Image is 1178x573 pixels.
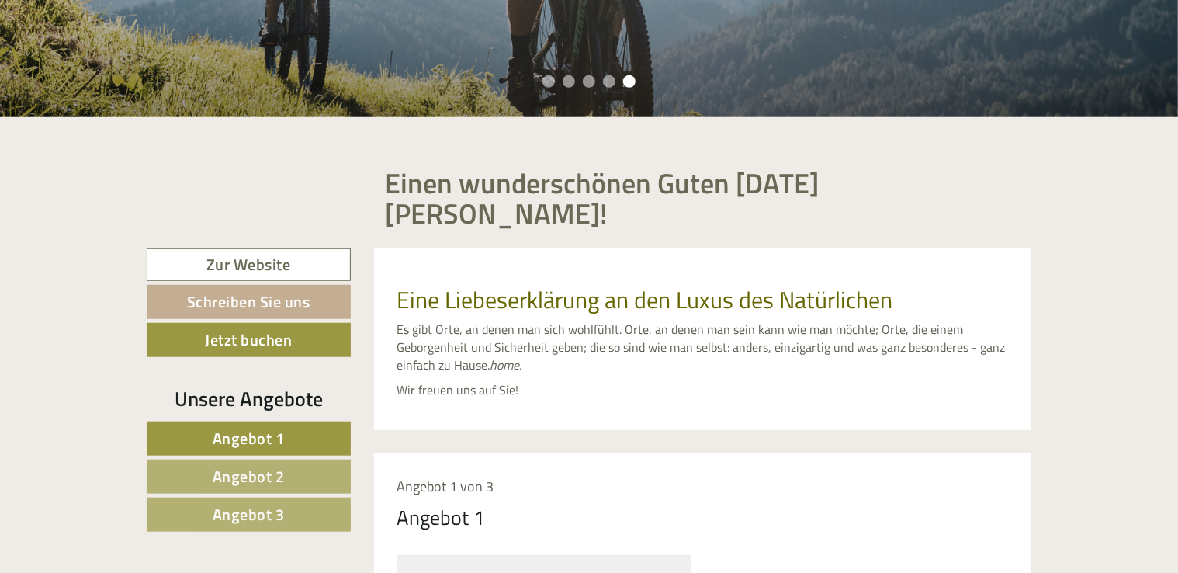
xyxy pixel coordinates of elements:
span: Angebot 1 [213,426,285,450]
small: 07:13 [23,75,240,86]
button: Senden [511,402,612,436]
div: Angebot 1 [397,503,486,532]
h1: Einen wunderschönen Guten [DATE] [PERSON_NAME]! [386,168,1020,229]
p: Wir freuen uns auf Sie! [397,381,1009,399]
span: Eine Liebeserklärung an den Luxus des Natürlichen [397,282,893,318]
div: [GEOGRAPHIC_DATA] [23,45,240,57]
em: home. [490,356,522,374]
span: Angebot 1 von 3 [397,476,494,497]
span: Angebot 3 [213,502,285,526]
a: Schreiben Sie uns [147,285,351,319]
p: Es gibt Orte, an denen man sich wohlfühlt. Orte, an denen man sein kann wie man möchte; Orte, die... [397,321,1009,374]
div: Guten Tag, wie können wir Ihnen helfen? [12,42,248,89]
div: [DATE] [279,12,333,38]
div: Unsere Angebote [147,384,351,413]
a: Zur Website [147,248,351,282]
a: Jetzt buchen [147,323,351,357]
span: Angebot 2 [213,464,285,488]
